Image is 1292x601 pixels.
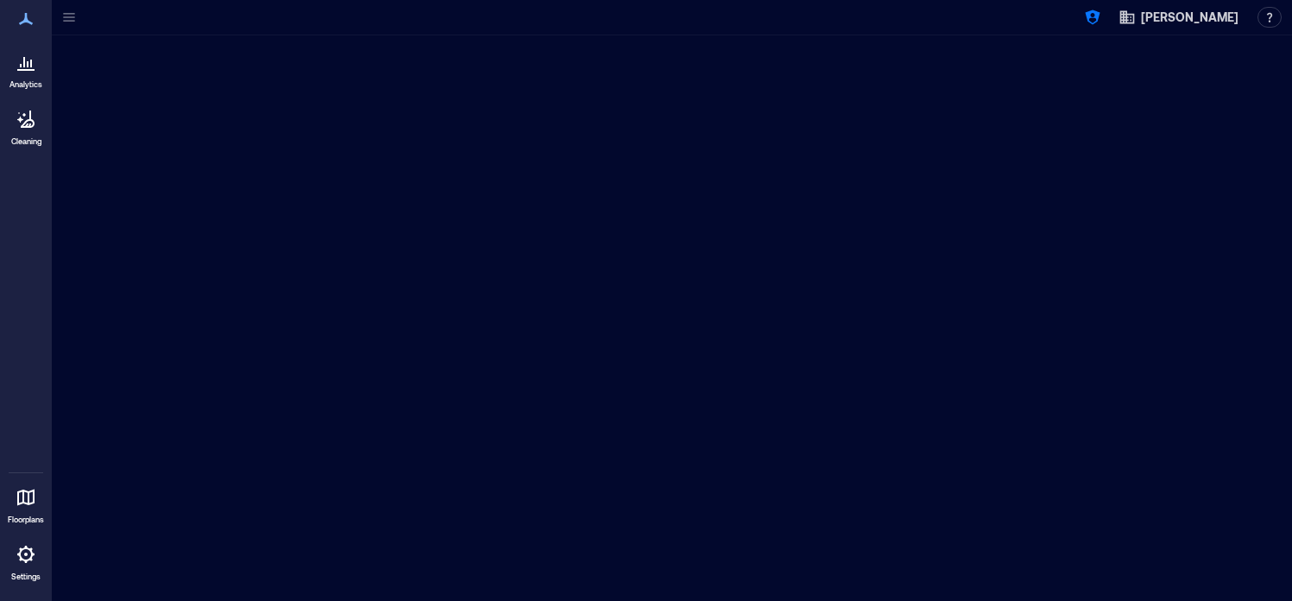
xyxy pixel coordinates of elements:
[1141,9,1238,26] span: [PERSON_NAME]
[4,98,47,152] a: Cleaning
[1113,3,1244,31] button: [PERSON_NAME]
[5,534,47,587] a: Settings
[8,515,44,525] p: Floorplans
[11,136,41,147] p: Cleaning
[4,41,47,95] a: Analytics
[9,79,42,90] p: Analytics
[3,477,49,530] a: Floorplans
[11,572,41,582] p: Settings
